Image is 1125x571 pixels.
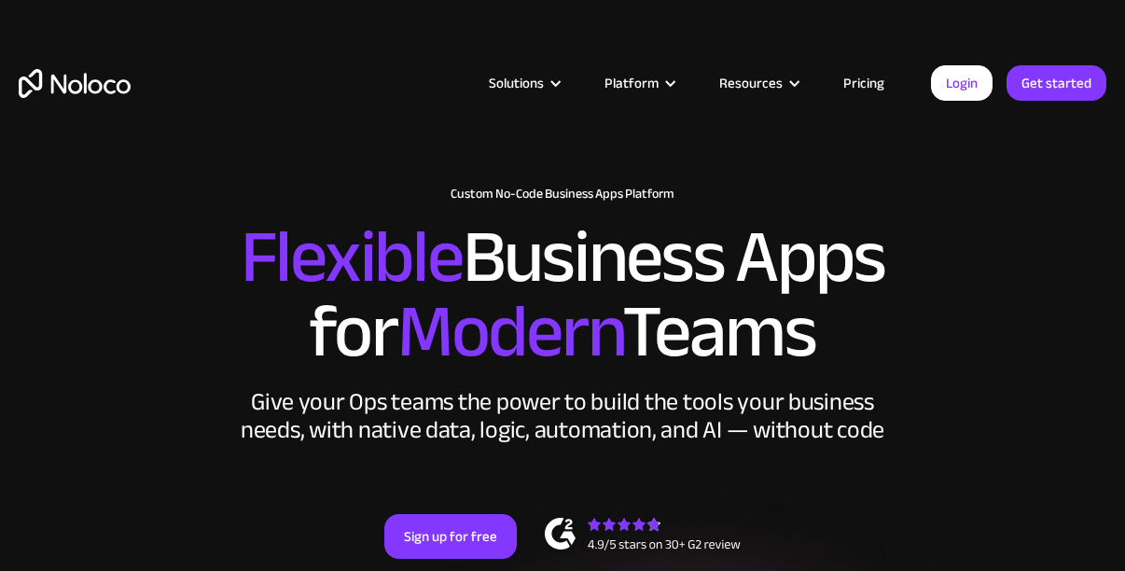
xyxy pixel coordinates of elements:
[384,514,517,559] a: Sign up for free
[719,71,783,95] div: Resources
[581,71,696,95] div: Platform
[19,187,1106,202] h1: Custom No-Code Business Apps Platform
[465,71,581,95] div: Solutions
[820,71,908,95] a: Pricing
[19,69,131,98] a: home
[397,262,622,401] span: Modern
[236,388,889,444] div: Give your Ops teams the power to build the tools your business needs, with native data, logic, au...
[241,188,463,327] span: Flexible
[489,71,544,95] div: Solutions
[604,71,659,95] div: Platform
[1007,65,1106,101] a: Get started
[696,71,820,95] div: Resources
[19,220,1106,369] h2: Business Apps for Teams
[931,65,993,101] a: Login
